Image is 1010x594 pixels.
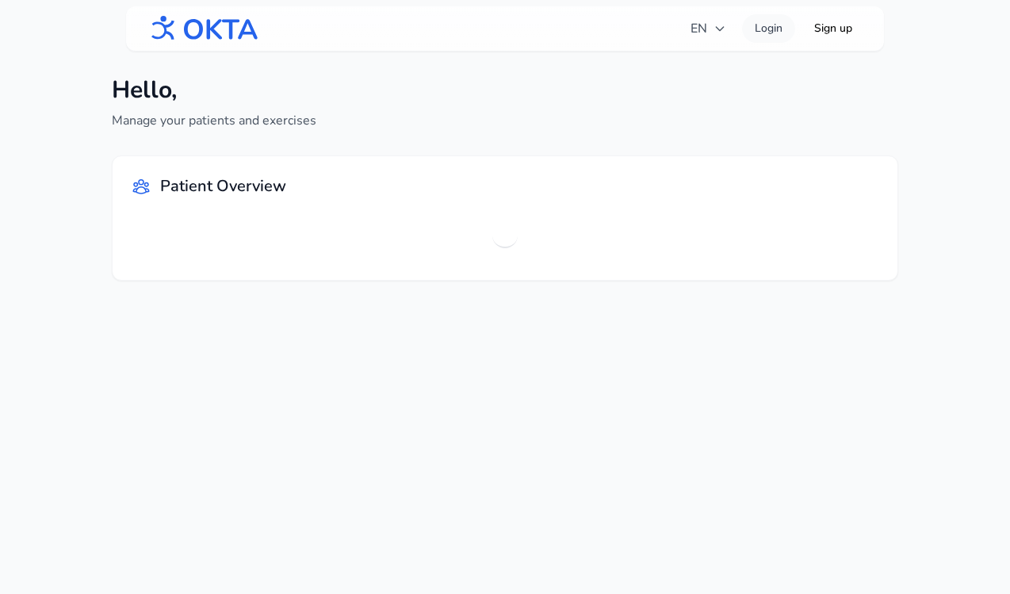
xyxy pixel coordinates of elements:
img: OKTA logo [145,8,259,49]
a: Sign up [801,14,865,43]
p: Manage your patients and exercises [112,111,316,130]
h2: Patient Overview [160,175,286,197]
button: EN [681,13,736,44]
h1: Hello, [112,76,316,105]
a: Login [742,14,795,43]
span: EN [691,19,726,38]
